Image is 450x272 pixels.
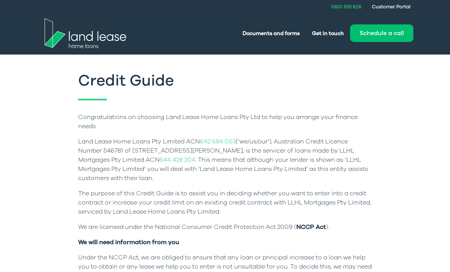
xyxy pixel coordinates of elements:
p: Land Lease Home Loans Pty Limited ACN (‘we/us/our’), Australian Credit Licence Number 546781 of [... [78,137,372,183]
h1: Credit Guide [78,73,372,100]
strong: NCCP Act [296,223,326,231]
p: The purpose of this Credit Guide is to assist you in deciding whether you want to enter into a cr... [78,189,372,216]
a: Customer Portal [372,3,410,10]
button: Schedule a call [350,24,413,42]
a: 1300 555 626 [331,3,362,10]
strong: We will need information from you [78,238,179,246]
p: Congratulations on choosing Land Lease Home Loans Pty Ltd to help you arrange your finance needs. [78,113,372,131]
a: Get in touch [306,26,350,40]
a: Documents and forms [236,26,306,40]
a: 644 428 204 [159,156,195,164]
a: 642 684 053 [200,137,236,146]
p: We are licensed under the National Consumer Credit Protection Act 2009 ( ). [78,222,372,232]
img: Land Lease Home Loans [45,18,126,48]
